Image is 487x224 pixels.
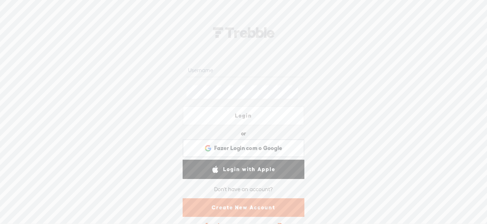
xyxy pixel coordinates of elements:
div: or [241,128,246,139]
a: Login [183,106,304,125]
div: Fazer Login com o Google [183,139,304,157]
span: Fazer Login com o Google [214,144,282,152]
a: Create New Account [183,198,304,217]
a: Login with Apple [183,160,304,179]
div: Don't have an account? [214,182,273,197]
input: Username [187,63,303,77]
